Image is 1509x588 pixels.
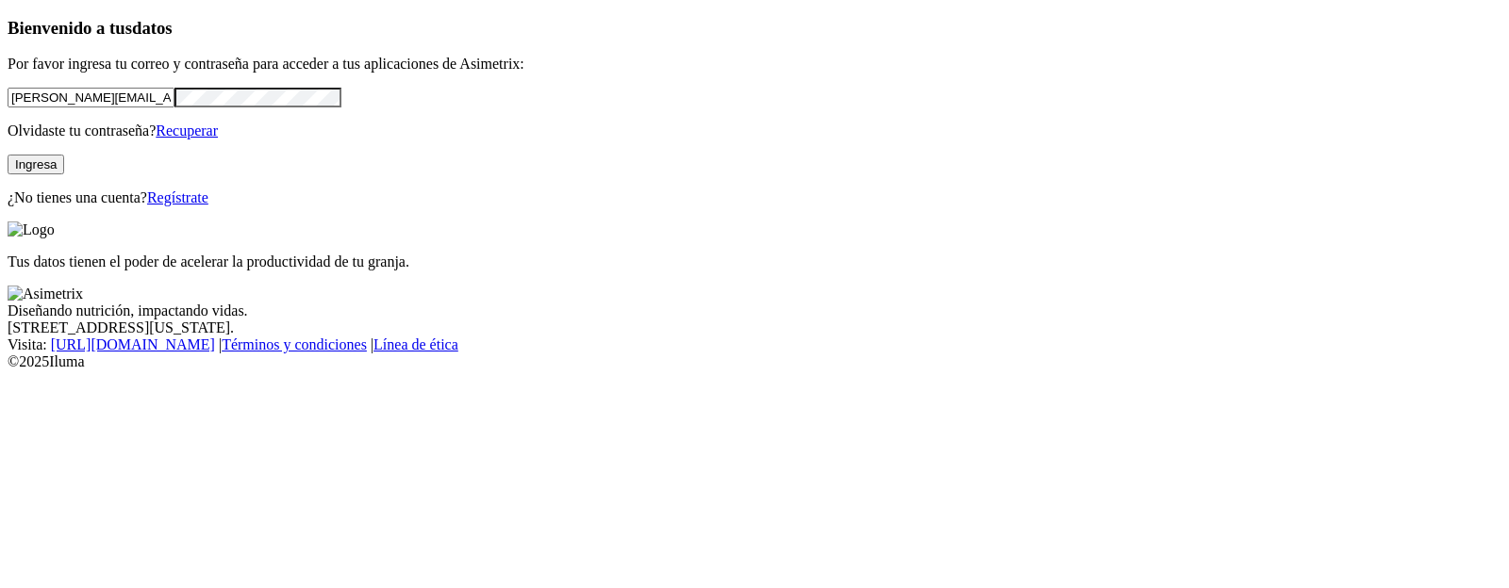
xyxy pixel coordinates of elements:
span: datos [132,18,173,38]
p: Por favor ingresa tu correo y contraseña para acceder a tus aplicaciones de Asimetrix: [8,56,1501,73]
p: Tus datos tienen el poder de acelerar la productividad de tu granja. [8,253,1501,270]
div: Visita : | | [8,336,1501,353]
a: Recuperar [156,122,218,139]
img: Logo [8,221,55,238]
p: ¿No tienes una cuenta? [8,189,1501,206]
div: [STREET_ADDRESS][US_STATE]. [8,319,1501,336]
div: Diseñando nutrición, impactando vidas. [8,302,1501,319]
p: Olvidaste tu contraseña? [8,122,1501,139]
div: © 2025 Iluma [8,353,1501,370]
a: Línea de ética [373,336,458,352]
a: Términos y condiciones [222,336,367,352]
h3: Bienvenido a tus [8,18,1501,39]
button: Ingresa [8,155,64,174]
a: [URL][DOMAIN_NAME] [51,336,215,352]
a: Regístrate [147,189,208,205]
img: Asimetrix [8,286,83,302]
input: Tu correo [8,88,174,107]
